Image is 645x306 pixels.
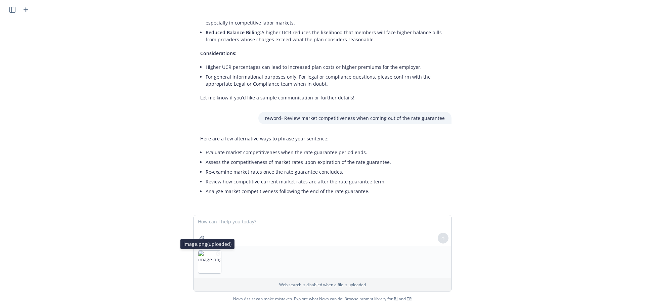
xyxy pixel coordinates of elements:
li: Assess the competitiveness of market rates upon expiration of the rate guarantee. [206,157,391,167]
p: Web search is disabled when a file is uploaded [198,282,447,288]
span: Considerations: [200,50,236,56]
a: TR [407,296,412,302]
span: Nova Assist can make mistakes. Explore what Nova can do: Browse prompt library for and [3,292,642,306]
li: A higher UCR reduces the likelihood that members will face higher balance bills from providers wh... [206,28,445,44]
a: BI [394,296,398,302]
p: reword- Review market competitiveness when coming out of the rate guarantee [265,115,445,122]
li: For general informational purposes only. For legal or compliance questions, please confirm with t... [206,72,445,89]
li: Evaluate market competitiveness when the rate guarantee period ends. [206,147,391,157]
img: image.png [198,251,221,273]
p: Let me know if you’d like a sample communication or further details! [200,94,445,101]
li: Offering a higher UCR percentage can help attract and retain talent, especially in competitive la... [206,11,445,28]
li: Analyze market competitiveness following the end of the rate guarantee. [206,186,391,196]
li: Re-examine market rates once the rate guarantee concludes. [206,167,391,177]
li: Review how competitive current market rates are after the rate guarantee term. [206,177,391,186]
span: Reduced Balance Billing: [206,29,261,36]
li: Higher UCR percentages can lead to increased plan costs or higher premiums for the employer. [206,62,445,72]
p: Here are a few alternative ways to phrase your sentence: [200,135,391,142]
